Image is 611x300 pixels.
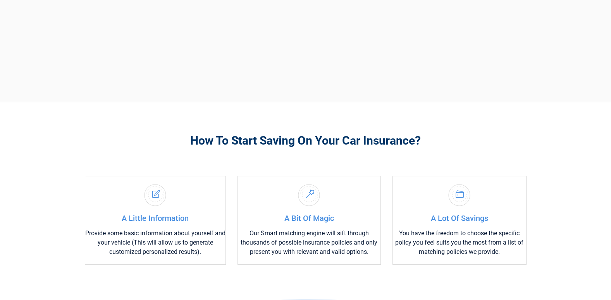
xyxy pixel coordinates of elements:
h4: A Little Information [85,213,225,223]
p: Provide some basic information about yourself and your vehicle (This will allow us to generate cu... [85,229,225,257]
p: You have the freedom to choose the specific policy you feel suits you the most from a list of mat... [393,229,526,257]
h4: A Bit Of Magic [238,213,380,223]
p: Our Smart matching engine will sift through thousands of possible insurance policies and only pre... [238,229,380,257]
h3: How To Start Saving On Your Car Insurance? [85,133,527,148]
h4: A Lot Of Savings [393,213,526,223]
